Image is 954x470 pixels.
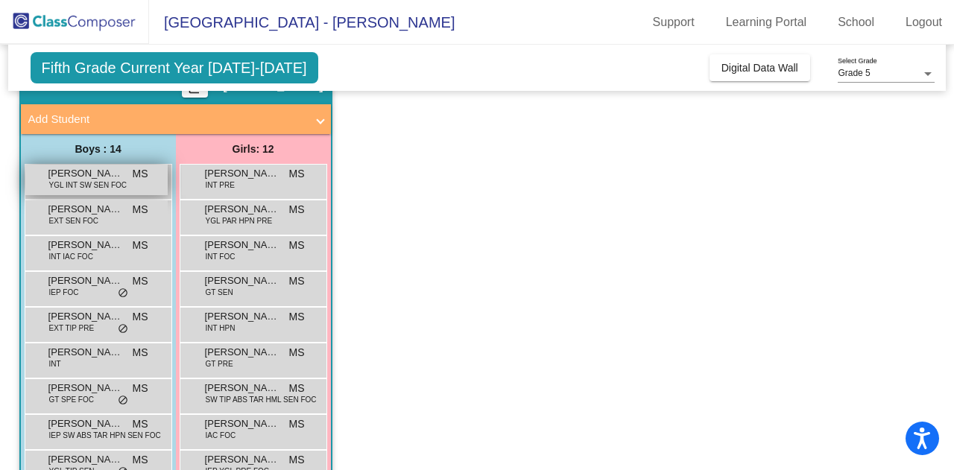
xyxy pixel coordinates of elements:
[714,10,819,34] a: Learning Portal
[49,215,99,226] span: EXT SEN FOC
[118,395,128,407] span: do_not_disturb_alt
[289,238,305,253] span: MS
[206,358,233,369] span: GT PRE
[118,323,128,335] span: do_not_disturb_alt
[289,273,305,289] span: MS
[133,166,148,182] span: MS
[49,287,79,298] span: IEP FOC
[133,416,148,432] span: MS
[133,238,148,253] span: MS
[205,273,279,288] span: [PERSON_NAME]
[48,238,123,253] span: [PERSON_NAME]
[205,345,279,360] span: [PERSON_NAME]
[826,10,886,34] a: School
[206,287,233,298] span: GT SEN
[49,430,161,441] span: IEP SW ABS TAR HPN SEN FOC
[205,238,279,253] span: [PERSON_NAME]
[206,215,272,226] span: YGL PAR HPN PRE
[710,54,810,81] button: Digital Data Wall
[894,10,954,34] a: Logout
[205,166,279,181] span: [PERSON_NAME]
[48,273,123,288] span: [PERSON_NAME]
[206,251,236,262] span: INT FOC
[205,452,279,467] span: [PERSON_NAME]
[289,309,305,325] span: MS
[206,180,235,191] span: INT PRE
[49,358,61,369] span: INT
[205,202,279,217] span: [PERSON_NAME]
[289,345,305,361] span: MS
[133,309,148,325] span: MS
[133,381,148,396] span: MS
[49,180,127,191] span: YGL INT SW SEN FOC
[48,166,123,181] span: [PERSON_NAME]
[289,381,305,396] span: MS
[176,134,331,164] div: Girls: 12
[133,273,148,289] span: MS
[21,104,331,134] mat-expansion-panel-header: Add Student
[48,309,123,324] span: [PERSON_NAME]
[133,452,148,468] span: MS
[205,381,279,396] span: [PERSON_NAME]
[182,75,208,98] button: Print Students Details
[289,166,305,182] span: MS
[31,52,318,83] span: Fifth Grade Current Year [DATE]-[DATE]
[289,452,305,468] span: MS
[133,345,148,361] span: MS
[21,134,176,164] div: Boys : 14
[49,323,95,334] span: EXT TIP PRE
[49,394,94,405] span: GT SPE FOC
[48,416,123,431] span: [PERSON_NAME]
[206,394,317,405] span: SW TIP ABS TAR HML SEN FOC
[49,251,93,262] span: INT IAC FOC
[641,10,707,34] a: Support
[721,62,798,74] span: Digital Data Wall
[289,416,305,432] span: MS
[206,323,236,334] span: INT HPN
[289,202,305,217] span: MS
[118,288,128,299] span: do_not_disturb_alt
[205,416,279,431] span: [PERSON_NAME]
[206,430,236,441] span: IAC FOC
[48,381,123,396] span: [PERSON_NAME]
[48,452,123,467] span: [PERSON_NAME]
[28,111,306,128] mat-panel-title: Add Student
[838,68,870,78] span: Grade 5
[48,345,123,360] span: [PERSON_NAME]
[149,10,455,34] span: [GEOGRAPHIC_DATA] - [PERSON_NAME]
[205,309,279,324] span: [PERSON_NAME]
[48,202,123,217] span: [PERSON_NAME]
[133,202,148,217] span: MS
